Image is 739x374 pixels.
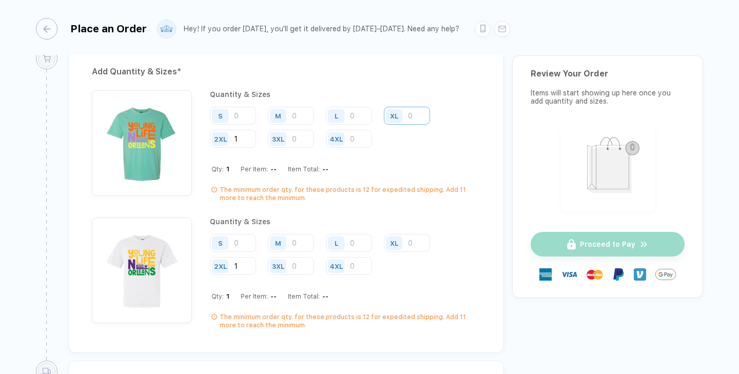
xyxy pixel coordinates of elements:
[288,292,328,300] div: Item Total:
[275,112,281,120] div: M
[218,239,223,247] div: S
[211,165,229,173] div: Qty:
[561,266,577,283] img: visa
[214,135,227,143] div: 2XL
[539,268,552,281] img: express
[214,262,227,270] div: 2XL
[275,239,281,247] div: M
[97,223,187,312] img: 0336b57b-7922-4168-a35e-3cf29fe82b46_nt_front_1750777858402.jpg
[184,25,459,33] div: Hey! If you order [DATE], you'll get it delivered by [DATE]–[DATE]. Need any help?
[241,292,277,300] div: Per Item:
[241,165,277,173] div: Per Item:
[390,239,398,247] div: XL
[531,69,685,78] div: Review Your Order
[224,165,229,173] span: 1
[655,264,676,285] img: GPay
[218,112,223,120] div: S
[268,165,277,173] div: --
[634,268,646,281] img: Venmo
[211,292,229,300] div: Qty:
[320,165,328,173] div: --
[335,112,338,120] div: L
[210,218,480,226] div: Quantity & Sizes
[158,20,176,38] img: user profile
[92,64,480,80] div: Add Quantity & Sizes
[97,95,187,185] img: 5e5bde04-3a94-452d-8b6b-2e8599552d95_nt_front_1750705111134.jpg
[390,112,398,120] div: XL
[566,130,650,205] img: shopping_bag.png
[224,292,229,300] span: 1
[330,135,343,143] div: 4XL
[272,262,284,270] div: 3XL
[268,292,277,300] div: --
[210,90,480,99] div: Quantity & Sizes
[272,135,284,143] div: 3XL
[220,313,480,329] div: The minimum order qty. for these products is 12 for expedited shipping. Add 11 more to reach the ...
[587,266,603,283] img: master-card
[70,23,147,35] div: Place an Order
[220,186,480,202] div: The minimum order qty. for these products is 12 for expedited shipping. Add 11 more to reach the ...
[320,292,328,300] div: --
[531,89,685,105] div: Items will start showing up here once you add quantity and sizes.
[288,165,328,173] div: Item Total:
[612,268,625,281] img: Paypal
[335,239,338,247] div: L
[330,262,343,270] div: 4XL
